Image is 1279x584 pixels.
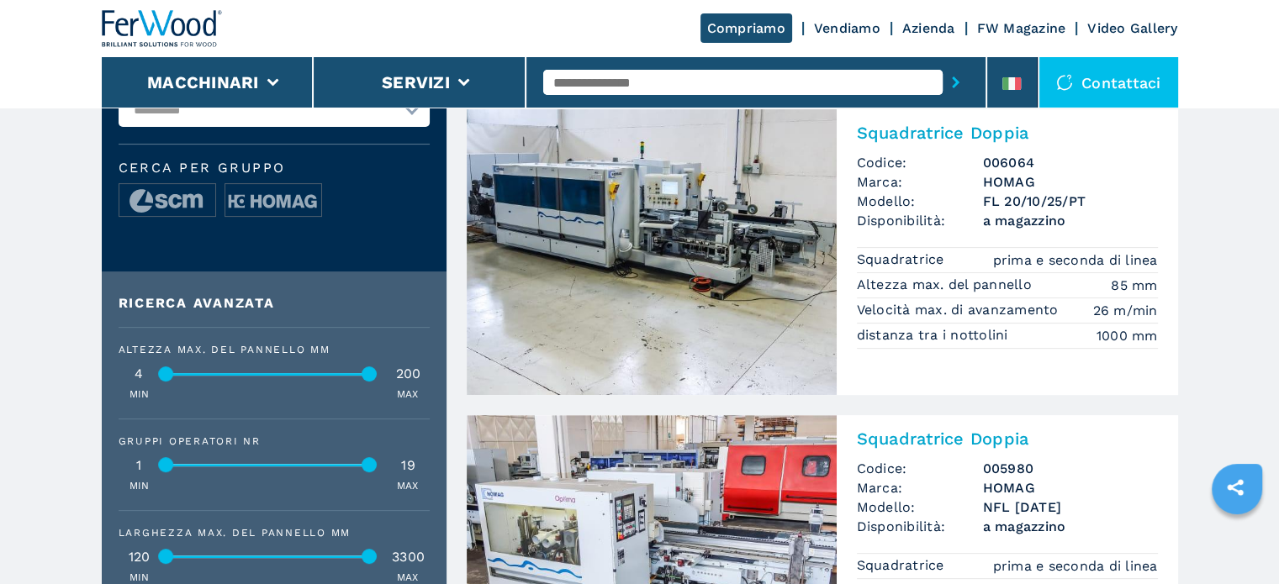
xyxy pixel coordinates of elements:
[857,429,1158,449] h2: Squadratrice Doppia
[983,517,1158,536] span: a magazzino
[1039,57,1178,108] div: Contattaci
[857,153,983,172] span: Codice:
[1056,74,1073,91] img: Contattaci
[119,161,430,175] span: Cerca per Gruppo
[983,211,1158,230] span: a magazzino
[857,250,949,269] p: Squadratrice
[388,550,430,564] div: 3300
[857,556,949,575] p: Squadratrice
[1208,508,1266,571] iframe: Chat
[943,63,969,102] button: submit-button
[119,345,430,355] div: Altezza max. del pannello mm
[119,550,161,564] div: 120
[119,436,430,446] div: Gruppi operatori nr
[147,72,259,92] button: Macchinari
[857,276,1037,294] p: Altezza max. del pannello
[397,387,419,402] p: MAX
[1093,301,1158,320] em: 26 m/min
[983,172,1158,192] h3: HOMAG
[857,497,983,517] span: Modello:
[225,184,321,218] img: image
[857,211,983,230] span: Disponibilità:
[983,153,1158,172] h3: 006064
[119,297,430,310] div: Ricerca Avanzata
[119,528,430,538] div: Larghezza max. del pannello mm
[814,20,880,36] a: Vendiamo
[119,367,161,381] div: 4
[388,367,430,381] div: 200
[983,459,1158,478] h3: 005980
[857,459,983,478] span: Codice:
[857,172,983,192] span: Marca:
[388,459,430,472] div: 19
[1097,326,1158,345] em: 1000 mm
[857,517,983,536] span: Disponibilità:
[1214,466,1256,508] a: sharethis
[129,387,150,402] p: MIN
[119,459,161,472] div: 1
[983,497,1158,517] h3: NFL [DATE]
[983,478,1158,497] h3: HOMAG
[102,10,223,47] img: Ferwood
[700,13,792,43] a: Compriamo
[857,478,983,497] span: Marca:
[977,20,1066,36] a: FW Magazine
[119,184,215,218] img: image
[857,326,1012,345] p: distanza tra i nottolini
[1087,20,1177,36] a: Video Gallery
[397,479,419,493] p: MAX
[993,556,1158,576] em: prima e seconda di linea
[857,301,1063,319] p: Velocità max. di avanzamento
[1111,276,1157,295] em: 85 mm
[983,192,1158,211] h3: FL 20/10/25/PT
[467,109,1178,395] a: Squadratrice Doppia HOMAG FL 20/10/25/PTSquadratrice DoppiaCodice:006064Marca:HOMAGModello:FL 20/...
[857,123,1158,143] h2: Squadratrice Doppia
[129,479,150,493] p: MIN
[467,109,837,395] img: Squadratrice Doppia HOMAG FL 20/10/25/PT
[382,72,450,92] button: Servizi
[902,20,955,36] a: Azienda
[857,192,983,211] span: Modello:
[993,250,1158,270] em: prima e seconda di linea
